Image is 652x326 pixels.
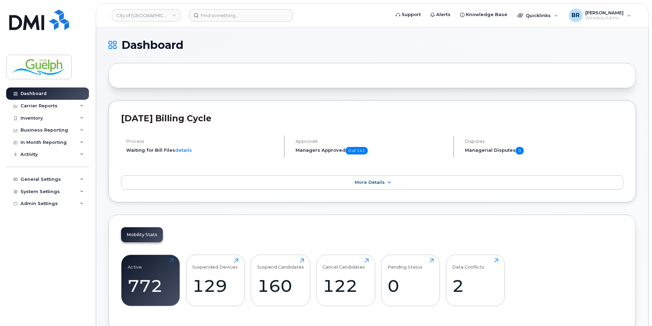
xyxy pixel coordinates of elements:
div: 2 [452,276,498,296]
div: Cancel Candidates [323,258,365,270]
a: Pending Status0 [388,258,434,302]
div: Data Conflicts [452,258,484,270]
div: 0 [388,276,434,296]
div: Suspend Candidates [257,258,304,270]
a: Suspended Devices129 [192,258,238,302]
div: 129 [192,276,238,296]
h4: Disputes [465,139,623,144]
span: Dashboard [121,40,183,50]
div: Pending Status [388,258,422,270]
a: details [175,147,192,153]
h4: Approvals [296,139,447,144]
a: Suspend Candidates160 [257,258,304,302]
h5: Managers Approved [296,147,447,154]
a: Cancel Candidates122 [323,258,369,302]
span: 0 [516,147,524,154]
div: Active [128,258,142,270]
div: 122 [323,276,369,296]
a: Active772 [128,258,174,302]
h4: Process [126,139,278,144]
h5: Managerial Disputes [465,147,623,154]
span: More Details [355,180,385,185]
div: Suspended Devices [192,258,238,270]
a: Data Conflicts2 [452,258,498,302]
span: 0 of 141 [345,147,368,154]
h2: [DATE] Billing Cycle [121,113,623,123]
li: Waiting for Bill Files [126,147,278,153]
div: 772 [128,276,174,296]
div: 160 [257,276,304,296]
